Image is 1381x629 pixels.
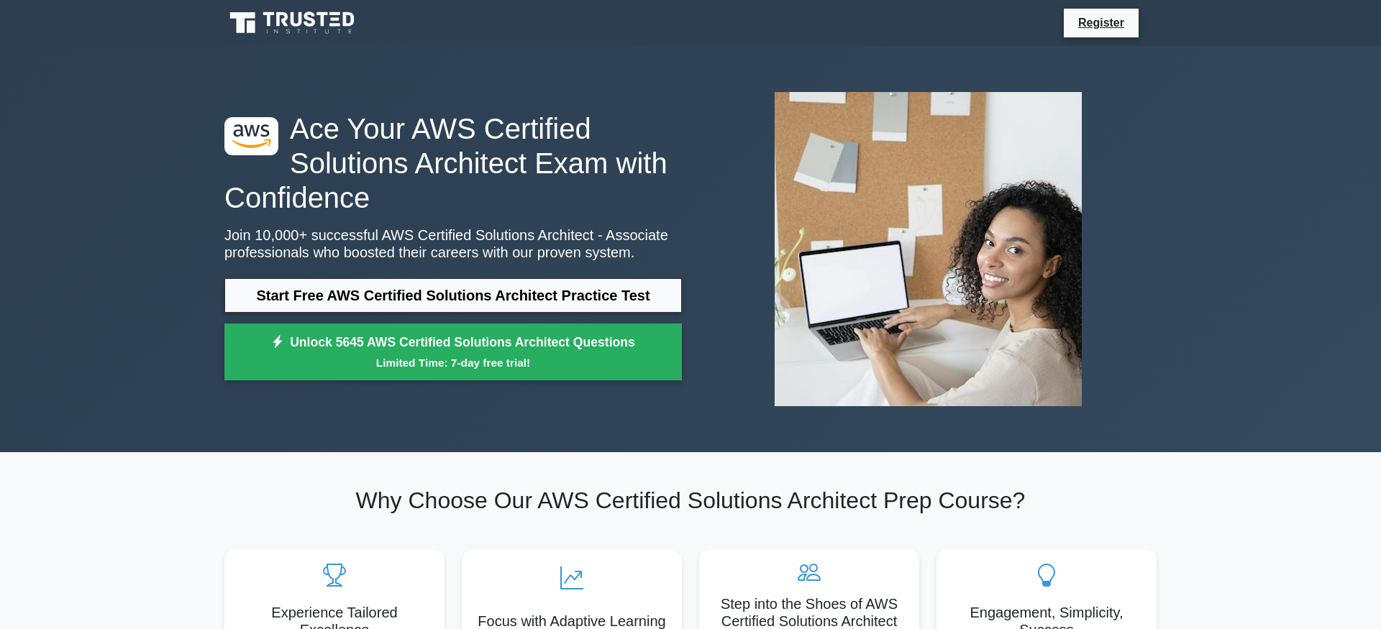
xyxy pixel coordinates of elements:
a: Register [1070,14,1133,32]
h1: Ace Your AWS Certified Solutions Architect Exam with Confidence [224,111,682,215]
a: Unlock 5645 AWS Certified Solutions Architect QuestionsLimited Time: 7-day free trial! [224,323,682,381]
h2: Why Choose Our AWS Certified Solutions Architect Prep Course? [224,487,1157,514]
a: Start Free AWS Certified Solutions Architect Practice Test [224,278,682,313]
p: Join 10,000+ successful AWS Certified Solutions Architect - Associate professionals who boosted t... [224,226,682,261]
small: Limited Time: 7-day free trial! [242,354,664,371]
